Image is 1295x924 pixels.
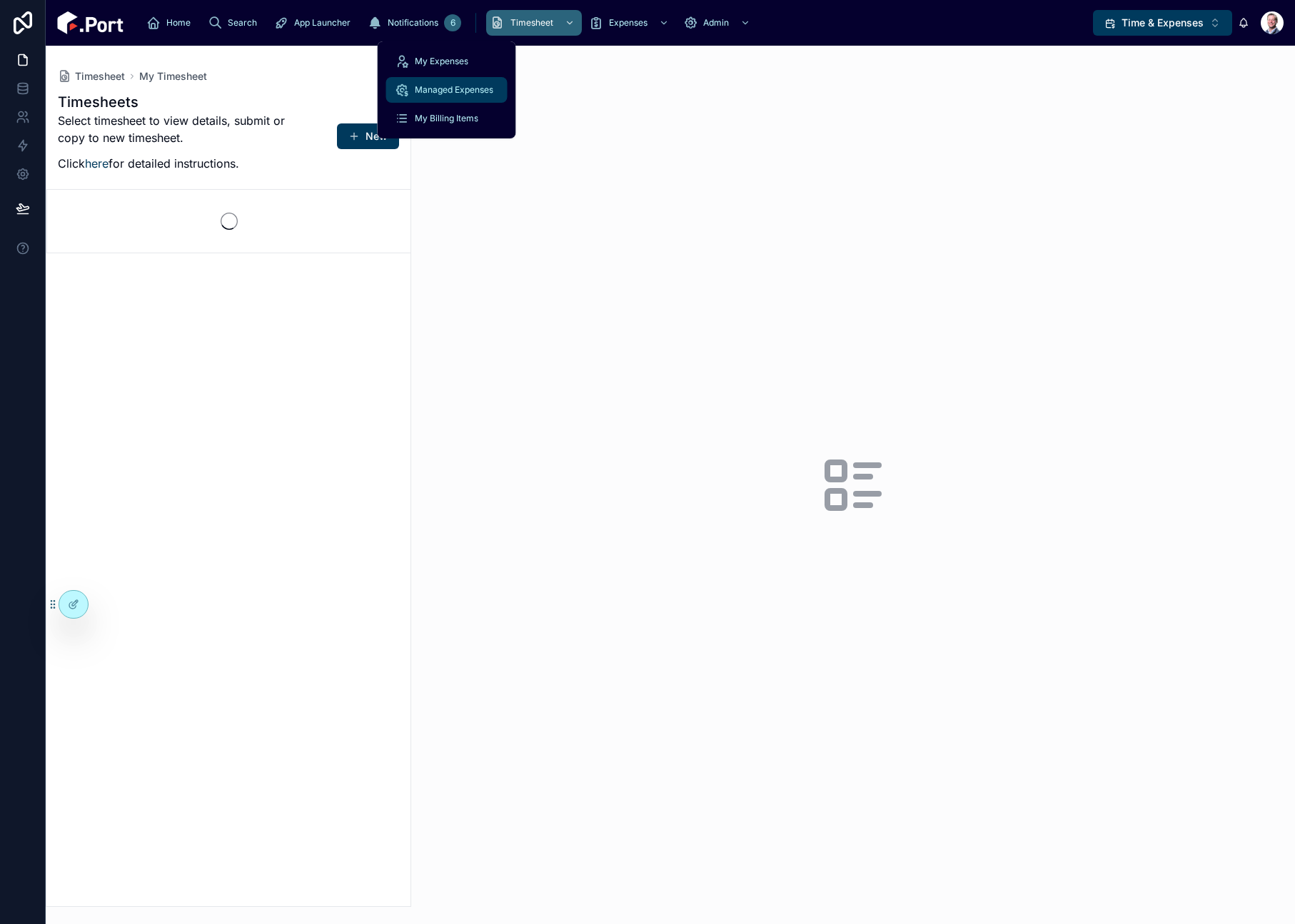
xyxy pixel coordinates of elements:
[510,17,553,29] span: Timesheet
[58,155,292,172] p: Click for detailed instructions.
[388,17,438,29] span: Notifications
[57,11,124,34] img: App logo
[386,49,508,74] a: My Expenses
[58,69,125,83] a: Timesheet
[1093,10,1232,36] button: Select Button
[142,10,201,36] a: Home
[703,17,729,29] span: Admin
[679,10,757,36] a: Admin
[609,17,647,29] span: Expenses
[337,123,399,149] button: New
[415,56,468,67] span: My Expenses
[415,113,478,124] span: My Billing Items
[58,112,292,146] p: Select timesheet to view details, submit or copy to new timesheet.
[1122,16,1204,30] span: Time & Expenses
[386,77,508,103] a: Managed Expenses
[585,10,676,36] a: Expenses
[486,10,582,36] a: Timesheet
[415,84,493,96] span: Managed Expenses
[58,92,292,112] h1: Timesheets
[139,69,207,83] a: My Timesheet
[444,14,461,31] div: 6
[228,17,257,29] span: Search
[270,10,361,36] a: App Launcher
[363,10,465,36] a: Notifications6
[85,156,109,171] a: here
[203,10,267,36] a: Search
[294,17,351,29] span: App Launcher
[166,17,191,29] span: Home
[75,69,125,83] span: Timesheet
[386,106,508,131] a: My Billing Items
[135,7,1093,39] div: scrollable content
